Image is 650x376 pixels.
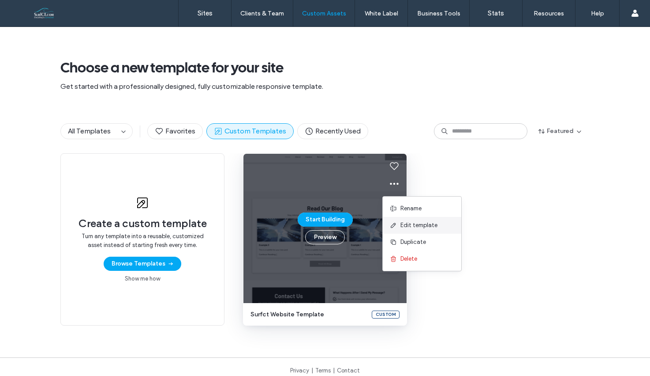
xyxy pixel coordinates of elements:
[534,10,564,17] label: Resources
[417,10,460,17] label: Business Tools
[78,217,207,230] span: Create a custom template
[250,310,366,319] span: surfct website template
[297,123,368,139] button: Recently Used
[78,232,206,250] span: Turn any template into a reusable, customized asset instead of starting fresh every time.
[400,204,422,213] span: Rename
[400,238,426,247] span: Duplicate
[302,10,346,17] label: Custom Assets
[68,127,111,135] span: All Templates
[305,126,361,136] span: Recently Used
[400,254,417,263] span: Delete
[206,123,294,139] button: Custom Templates
[298,213,353,227] button: Start Building
[240,10,284,17] label: Clients & Team
[214,126,286,136] span: Custom Templates
[591,10,604,17] label: Help
[198,9,213,17] label: Sites
[60,82,590,91] span: Get started with a professionally designed, fully customizable responsive template.
[61,124,118,139] button: All Templates
[365,10,398,17] label: White Label
[305,230,345,244] button: Preview
[20,6,38,14] span: Help
[400,221,437,230] span: Edit template
[311,367,313,374] span: |
[60,59,590,76] span: Choose a new template for your site
[531,124,590,138] button: Featured
[125,274,160,283] a: Show me how
[372,311,400,319] div: Custom
[290,367,309,374] a: Privacy
[155,126,195,136] span: Favorites
[315,367,331,374] a: Terms
[104,257,181,271] button: Browse Templates
[147,123,203,139] button: Favorites
[337,367,360,374] a: Contact
[333,367,335,374] span: |
[488,9,504,17] label: Stats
